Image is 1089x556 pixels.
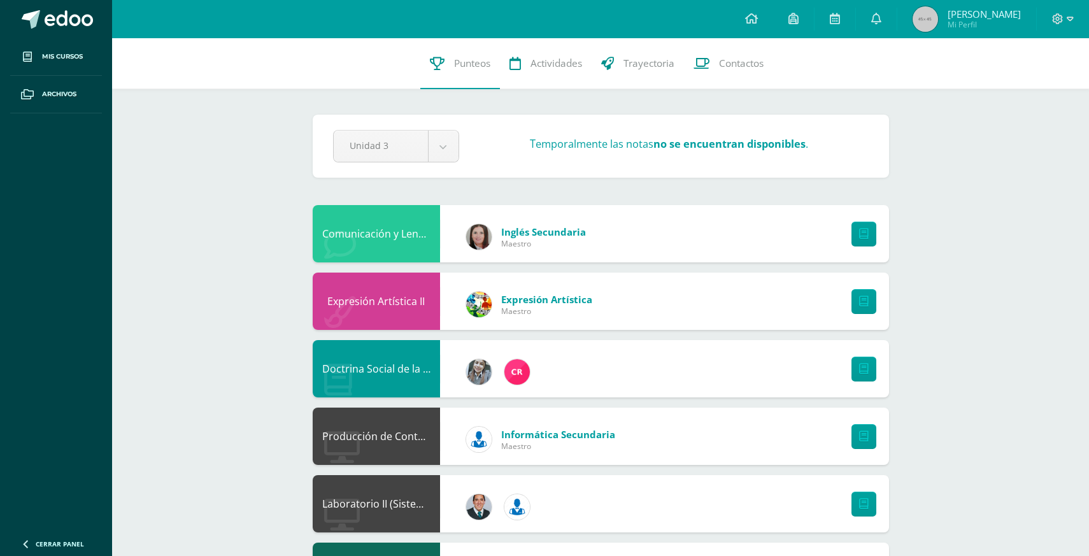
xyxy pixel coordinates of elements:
[501,306,592,317] span: Maestro
[501,293,592,306] span: Expresión Artística
[313,273,440,330] div: Expresión Artística II
[42,89,76,99] span: Archivos
[623,57,674,70] span: Trayectoria
[36,539,84,548] span: Cerrar panel
[10,76,102,113] a: Archivos
[466,494,492,520] img: 2306758994b507d40baaa54be1d4aa7e.png
[10,38,102,76] a: Mis cursos
[500,38,592,89] a: Actividades
[948,19,1021,30] span: Mi Perfil
[350,131,412,160] span: Unidad 3
[466,224,492,250] img: 8af0450cf43d44e38c4a1497329761f3.png
[466,359,492,385] img: cba4c69ace659ae4cf02a5761d9a2473.png
[454,57,490,70] span: Punteos
[913,6,938,32] img: 45x45
[334,131,459,162] a: Unidad 3
[501,225,586,238] span: Inglés Secundaria
[592,38,684,89] a: Trayectoria
[466,292,492,317] img: 159e24a6ecedfdf8f489544946a573f0.png
[504,494,530,520] img: 6ed6846fa57649245178fca9fc9a58dd.png
[313,340,440,397] div: Doctrina Social de la Iglesia
[501,428,615,441] span: Informática Secundaria
[504,359,530,385] img: 866c3f3dc5f3efb798120d7ad13644d9.png
[42,52,83,62] span: Mis cursos
[313,408,440,465] div: Producción de Contenidos Digitales
[653,137,806,151] strong: no se encuentran disponibles
[466,427,492,452] img: 6ed6846fa57649245178fca9fc9a58dd.png
[530,57,582,70] span: Actividades
[719,57,764,70] span: Contactos
[501,441,615,452] span: Maestro
[313,475,440,532] div: Laboratorio II (Sistema Operativo Macintoch)
[420,38,500,89] a: Punteos
[948,8,1021,20] span: [PERSON_NAME]
[313,205,440,262] div: Comunicación y Lenguaje L3 Inglés
[684,38,773,89] a: Contactos
[530,137,808,151] h3: Temporalmente las notas .
[501,238,586,249] span: Maestro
